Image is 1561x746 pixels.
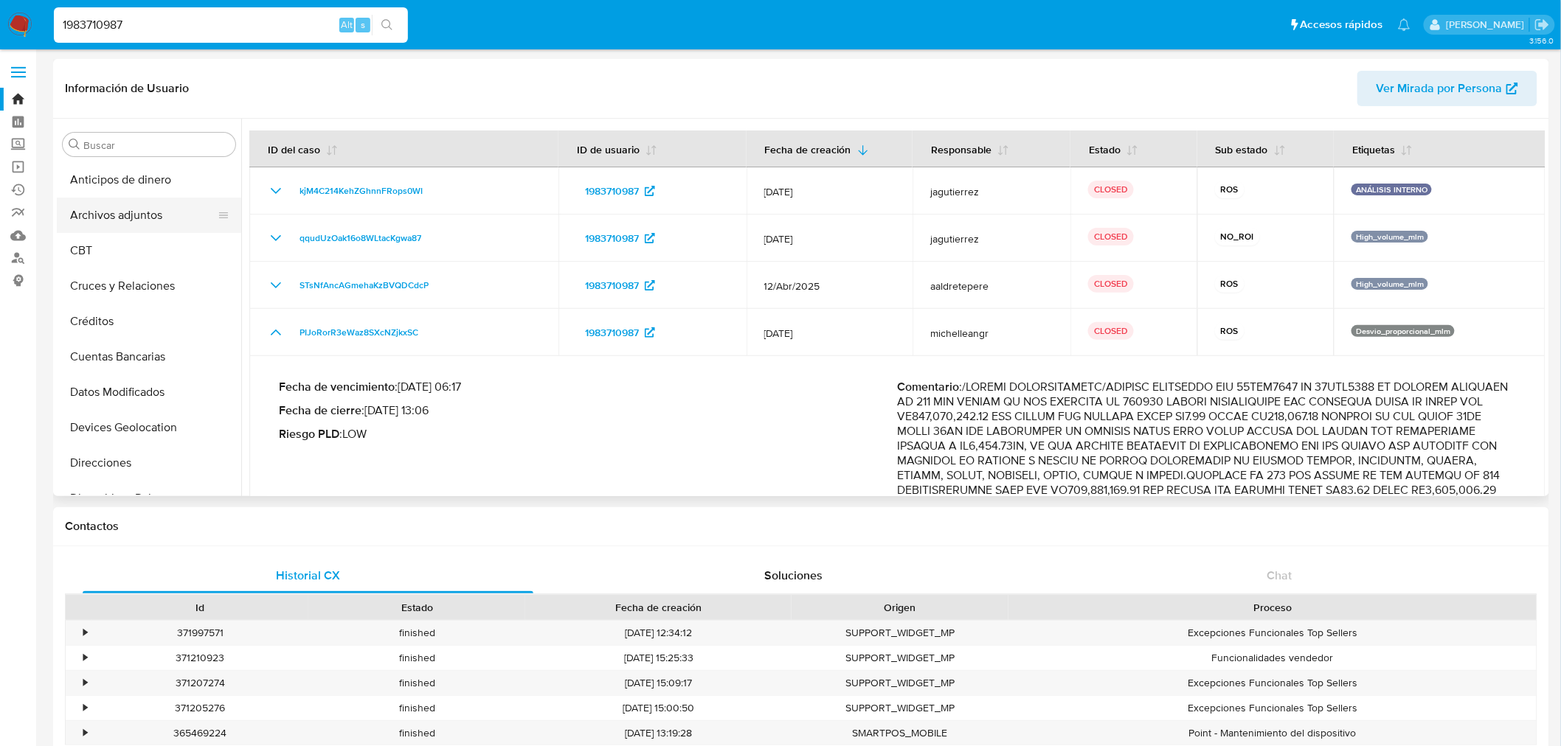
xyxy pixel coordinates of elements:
[525,646,792,670] div: [DATE] 15:25:33
[1301,17,1383,32] span: Accesos rápidos
[792,646,1008,670] div: SUPPORT_WIDGET_MP
[525,671,792,695] div: [DATE] 15:09:17
[83,676,87,690] div: •
[57,198,229,233] button: Archivos adjuntos
[792,721,1008,745] div: SMARTPOS_MOBILE
[57,374,241,410] button: Datos Modificados
[1357,71,1537,106] button: Ver Mirada por Persona
[91,696,308,720] div: 371205276
[1446,18,1529,32] p: marianathalie.grajeda@mercadolibre.com.mx
[308,671,525,695] div: finished
[525,721,792,745] div: [DATE] 13:19:28
[57,445,241,481] button: Direcciones
[83,651,87,665] div: •
[319,600,515,615] div: Estado
[308,696,525,720] div: finished
[1008,646,1537,670] div: Funcionalidades vendedor
[65,81,189,96] h1: Información de Usuario
[102,600,298,615] div: Id
[1534,17,1550,32] a: Salir
[1008,696,1537,720] div: Excepciones Funcionales Top Sellers
[308,621,525,645] div: finished
[91,721,308,745] div: 365469224
[276,567,340,584] span: Historial CX
[792,621,1008,645] div: SUPPORT_WIDGET_MP
[57,481,241,516] button: Dispositivos Point
[91,646,308,670] div: 371210923
[372,15,402,35] button: search-icon
[308,721,525,745] div: finished
[57,162,241,198] button: Anticipos de dinero
[765,567,823,584] span: Soluciones
[1398,18,1411,31] a: Notificaciones
[57,233,241,268] button: CBT
[69,139,80,150] button: Buscar
[83,726,87,740] div: •
[83,701,87,715] div: •
[1377,71,1503,106] span: Ver Mirada por Persona
[65,519,1537,534] h1: Contactos
[802,600,998,615] div: Origen
[83,626,87,640] div: •
[536,600,781,615] div: Fecha de creación
[341,18,353,32] span: Alt
[525,696,792,720] div: [DATE] 15:00:50
[91,671,308,695] div: 371207274
[1008,671,1537,695] div: Excepciones Funcionales Top Sellers
[792,671,1008,695] div: SUPPORT_WIDGET_MP
[57,339,241,374] button: Cuentas Bancarias
[792,696,1008,720] div: SUPPORT_WIDGET_MP
[91,621,308,645] div: 371997571
[57,304,241,339] button: Créditos
[1267,567,1292,584] span: Chat
[1008,721,1537,745] div: Point - Mantenimiento del dispositivo
[1008,621,1537,645] div: Excepciones Funcionales Top Sellers
[83,139,229,152] input: Buscar
[57,268,241,304] button: Cruces y Relaciones
[54,15,408,35] input: Buscar usuario o caso...
[1019,600,1526,615] div: Proceso
[361,18,365,32] span: s
[57,410,241,445] button: Devices Geolocation
[308,646,525,670] div: finished
[525,621,792,645] div: [DATE] 12:34:12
